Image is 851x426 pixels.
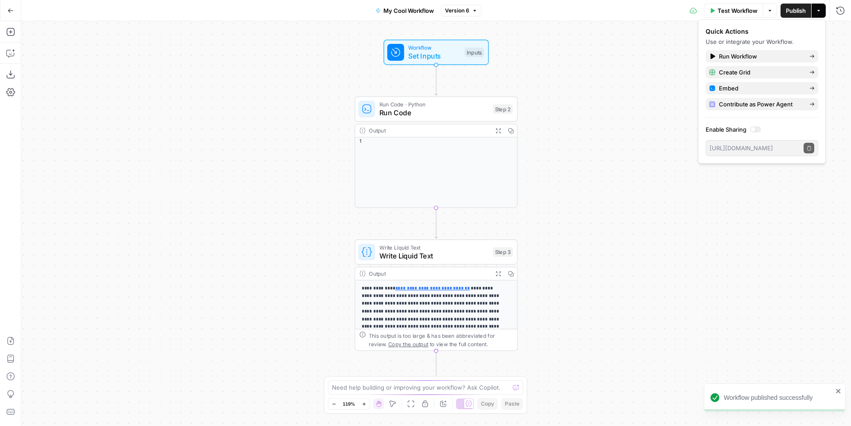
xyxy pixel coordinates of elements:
[719,100,802,109] span: Contribute as Power Agent
[465,47,484,57] div: Inputs
[706,27,818,36] div: Quick Actions
[369,332,513,348] div: This output is too large & has been abbreviated for review. to view the full content.
[704,4,763,18] button: Test Workflow
[379,107,489,118] span: Run Code
[388,341,428,347] span: Copy the output
[505,400,519,408] span: Paste
[786,6,806,15] span: Publish
[370,4,439,18] button: My Cool Workflow
[493,104,513,113] div: Step 2
[719,68,802,77] span: Create Grid
[379,250,489,261] span: Write Liquid Text
[719,84,802,93] span: Embed
[706,125,818,134] label: Enable Sharing
[501,398,523,410] button: Paste
[355,137,517,145] div: 1
[718,6,757,15] span: Test Workflow
[379,100,489,109] span: Run Code · Python
[706,38,794,45] span: Use or integrate your Workflow.
[835,387,842,395] button: close
[434,208,437,238] g: Edge from step_2 to step_3
[355,97,518,208] div: Run Code · PythonRun CodeStep 2Output1
[369,270,488,278] div: Output
[434,65,437,95] g: Edge from start to step_2
[379,243,489,251] span: Write Liquid Text
[781,4,811,18] button: Publish
[481,400,494,408] span: Copy
[724,393,833,402] div: Workflow published successfully
[383,6,434,15] span: My Cool Workflow
[369,126,488,135] div: Output
[408,51,460,61] span: Set Inputs
[408,43,460,52] span: Workflow
[445,7,469,15] span: Version 6
[493,247,513,257] div: Step 3
[434,351,437,381] g: Edge from step_3 to end
[355,40,518,65] div: WorkflowSet InputsInputs
[441,5,481,16] button: Version 6
[343,400,355,407] span: 119%
[719,52,802,61] span: Run Workflow
[477,398,498,410] button: Copy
